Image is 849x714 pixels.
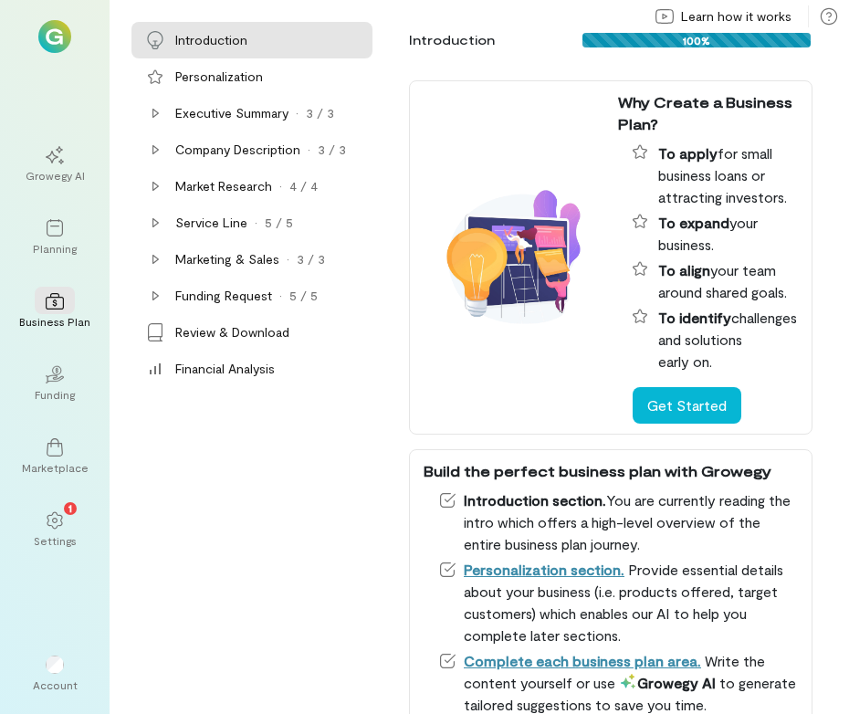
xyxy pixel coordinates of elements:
[175,31,247,49] div: Introduction
[633,212,798,256] li: your business.
[175,250,279,268] div: Marketing & Sales
[175,68,263,86] div: Personalization
[633,387,741,424] button: Get Started
[297,250,325,268] div: 3 / 3
[175,214,247,232] div: Service Line
[658,261,710,278] span: To align
[289,177,318,195] div: 4 / 4
[308,141,310,159] div: ·
[22,497,88,562] a: Settings
[633,259,798,303] li: your team around shared goals.
[424,177,603,339] img: Why create a business plan
[618,91,798,135] div: Why Create a Business Plan?
[68,499,72,516] span: 1
[306,104,334,122] div: 3 / 3
[464,652,701,669] a: Complete each business plan area.
[658,144,718,162] span: To apply
[33,677,78,692] div: Account
[619,674,716,691] span: Growegy AI
[438,489,798,555] li: You are currently reading the intro which offers a high-level overview of the entire business pla...
[658,309,731,326] span: To identify
[265,214,293,232] div: 5 / 5
[26,168,85,183] div: Growegy AI
[279,287,282,305] div: ·
[279,177,282,195] div: ·
[22,278,88,343] a: Business Plan
[424,460,798,482] div: Build the perfect business plan with Growegy
[175,323,289,341] div: Review & Download
[22,424,88,489] a: Marketplace
[22,205,88,270] a: Planning
[175,177,272,195] div: Market Research
[175,104,288,122] div: Executive Summary
[22,351,88,416] a: Funding
[633,142,798,208] li: for small business loans or attracting investors.
[19,314,90,329] div: Business Plan
[318,141,346,159] div: 3 / 3
[289,287,318,305] div: 5 / 5
[633,307,798,373] li: challenges and solutions early on.
[175,287,272,305] div: Funding Request
[175,360,275,378] div: Financial Analysis
[34,533,77,548] div: Settings
[296,104,299,122] div: ·
[175,141,300,159] div: Company Description
[464,561,624,578] a: Personalization section.
[22,460,89,475] div: Marketplace
[681,7,791,26] span: Learn how it works
[464,491,606,509] span: Introduction section.
[438,559,798,646] li: Provide essential details about your business (i.e. products offered, target customers) which ena...
[35,387,75,402] div: Funding
[255,214,257,232] div: ·
[658,214,729,231] span: To expand
[409,31,495,49] div: Introduction
[287,250,289,268] div: ·
[33,241,77,256] div: Planning
[22,131,88,197] a: Growegy AI
[22,641,88,707] div: Account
